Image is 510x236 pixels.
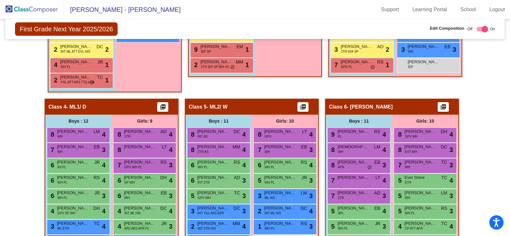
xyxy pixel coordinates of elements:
span: AD [377,43,383,50]
span: 4 [309,130,313,139]
span: 7 [256,146,261,153]
mat-icon: picture_as_pdf [159,104,167,113]
span: 3 [169,160,172,170]
span: INT ML ATT EVL HIS [61,49,90,54]
span: 3 [453,45,456,54]
span: LM [301,190,307,196]
span: 4 [309,160,313,170]
span: 6 [189,162,194,169]
span: AR2 AR3 AFR PL [124,226,149,231]
span: 4 [382,176,386,185]
span: [PERSON_NAME] [124,220,156,227]
span: [PERSON_NAME] [264,205,296,211]
div: Girls: 10 [392,115,458,127]
span: 4 [242,130,246,139]
span: MM [233,220,240,227]
span: EB [444,43,450,50]
span: 4 [116,208,121,215]
span: [PERSON_NAME] [60,74,92,80]
a: Support [376,4,404,15]
span: TC [441,159,447,166]
span: 8 [397,131,402,138]
span: [PERSON_NAME] [341,59,373,65]
span: [PERSON_NAME] [57,205,89,211]
span: TC [441,174,447,181]
span: Off [467,26,472,32]
span: EXT WH [405,149,417,154]
span: 2 [52,46,57,53]
span: LM [374,144,380,150]
span: GPV SP WH [57,211,76,216]
span: [PERSON_NAME] [60,43,92,50]
span: WH PL [265,165,275,170]
span: INT YGL AR2 AFR [198,211,224,216]
span: WH [57,134,63,139]
span: 3 [400,46,405,53]
span: 9 [330,131,335,138]
span: [PERSON_NAME] [197,220,229,227]
span: - ML2/ W [207,104,228,110]
span: RS [301,159,307,166]
span: 7 [116,162,121,169]
span: [PERSON_NAME] [338,205,369,211]
span: DH [441,128,447,135]
span: do_not_disturb_alt [370,65,375,70]
span: 7 [49,146,54,153]
span: [PERSON_NAME] [197,174,229,181]
span: ML HIS [265,195,275,200]
span: 3 [449,191,453,201]
span: [PERSON_NAME] - [PERSON_NAME] [64,4,181,15]
span: 3 [449,145,453,155]
span: [PERSON_NAME] [338,159,369,165]
span: WH PL [338,226,348,231]
span: 3 [242,206,246,216]
span: 3 [169,222,172,231]
span: AS PL [57,165,66,170]
span: WH [124,195,130,200]
span: AFR [338,165,344,170]
span: DC [160,205,167,212]
span: 3 [309,176,313,185]
div: Boys : 12 [45,115,112,127]
span: 3 [242,191,246,201]
span: JR [375,220,380,227]
span: 8 [116,146,121,153]
span: 5 [189,192,194,199]
span: 2 [189,223,194,230]
span: CP ATT AFR [405,226,423,231]
a: Logout [484,4,510,15]
span: [PERSON_NAME] [404,144,436,150]
span: 9 [193,46,198,53]
span: [PERSON_NAME] [264,128,296,135]
span: [PERSON_NAME] [PERSON_NAME] [57,190,89,196]
span: INT ML HIS [124,211,141,216]
span: IEP [408,65,413,69]
span: 2 [386,45,389,54]
span: 3 [449,160,453,170]
span: [PERSON_NAME] [264,174,296,181]
span: [PERSON_NAME] Roman [124,205,156,211]
span: WH [405,165,410,170]
span: 4 [49,208,54,215]
span: [PERSON_NAME] [264,144,296,150]
span: 3 [333,46,338,53]
span: EB [301,144,307,150]
span: 4 [397,223,402,230]
span: [PERSON_NAME] [57,128,89,135]
span: Class 5 [189,104,207,110]
span: 7 [333,61,338,68]
span: DC [234,205,240,212]
span: WH [405,195,410,200]
span: - ML1/ D [66,104,86,110]
span: 8 [116,131,121,138]
span: 1 [386,60,389,70]
span: [PERSON_NAME] [PERSON_NAME] [338,128,369,135]
span: AD [161,128,167,135]
span: JR [302,174,307,181]
span: INT AS [198,134,208,139]
span: [PERSON_NAME] [197,159,229,165]
span: 4 [102,130,106,139]
span: 6 [49,177,54,184]
span: 6 [49,162,54,169]
span: Class 4 [48,104,66,110]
